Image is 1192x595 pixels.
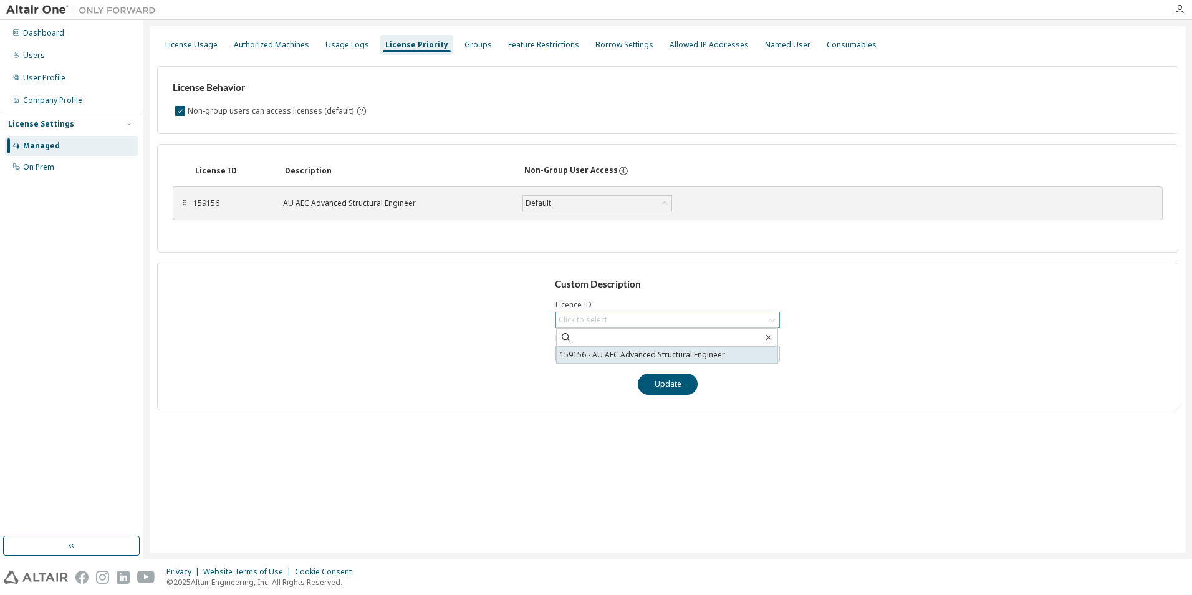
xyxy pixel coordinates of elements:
svg: By default any user not assigned to any group can access any license. Turn this setting off to di... [356,105,367,117]
div: License Priority [385,40,448,50]
div: Allowed IP Addresses [670,40,749,50]
div: Dashboard [23,28,64,38]
div: Non-Group User Access [524,165,618,177]
div: AU AEC Advanced Structural Engineer [283,198,507,208]
img: youtube.svg [137,571,155,584]
div: License ID [195,166,270,176]
button: Update [638,374,698,395]
li: 159156 - AU AEC Advanced Structural Engineer [557,347,777,363]
div: Website Terms of Use [203,567,295,577]
div: Cookie Consent [295,567,359,577]
h3: License Behavior [173,82,365,94]
div: Users [23,51,45,60]
div: Privacy [166,567,203,577]
img: instagram.svg [96,571,109,584]
div: Groups [464,40,492,50]
div: Description [285,166,509,176]
div: ⠿ [181,198,188,208]
div: Borrow Settings [595,40,653,50]
div: On Prem [23,162,54,172]
img: linkedin.svg [117,571,130,584]
label: License Description [555,334,780,344]
img: Altair One [6,4,162,16]
div: License Usage [165,40,218,50]
div: Consumables [827,40,877,50]
div: 159156 [193,198,268,208]
div: Usage Logs [325,40,369,50]
p: © 2025 Altair Engineering, Inc. All Rights Reserved. [166,577,359,588]
div: Default [523,196,671,211]
label: Non-group users can access licenses (default) [188,104,356,119]
div: Click to select [559,315,607,325]
img: facebook.svg [75,571,89,584]
div: Default [524,196,553,210]
div: Company Profile [23,95,82,105]
div: License Settings [8,119,74,129]
div: Managed [23,141,60,151]
label: Licence ID [555,300,780,310]
h3: Custom Description [555,278,781,291]
div: Feature Restrictions [508,40,579,50]
img: altair_logo.svg [4,571,68,584]
div: Named User [765,40,810,50]
div: Click to select [556,312,779,327]
div: Authorized Machines [234,40,309,50]
div: User Profile [23,73,65,83]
